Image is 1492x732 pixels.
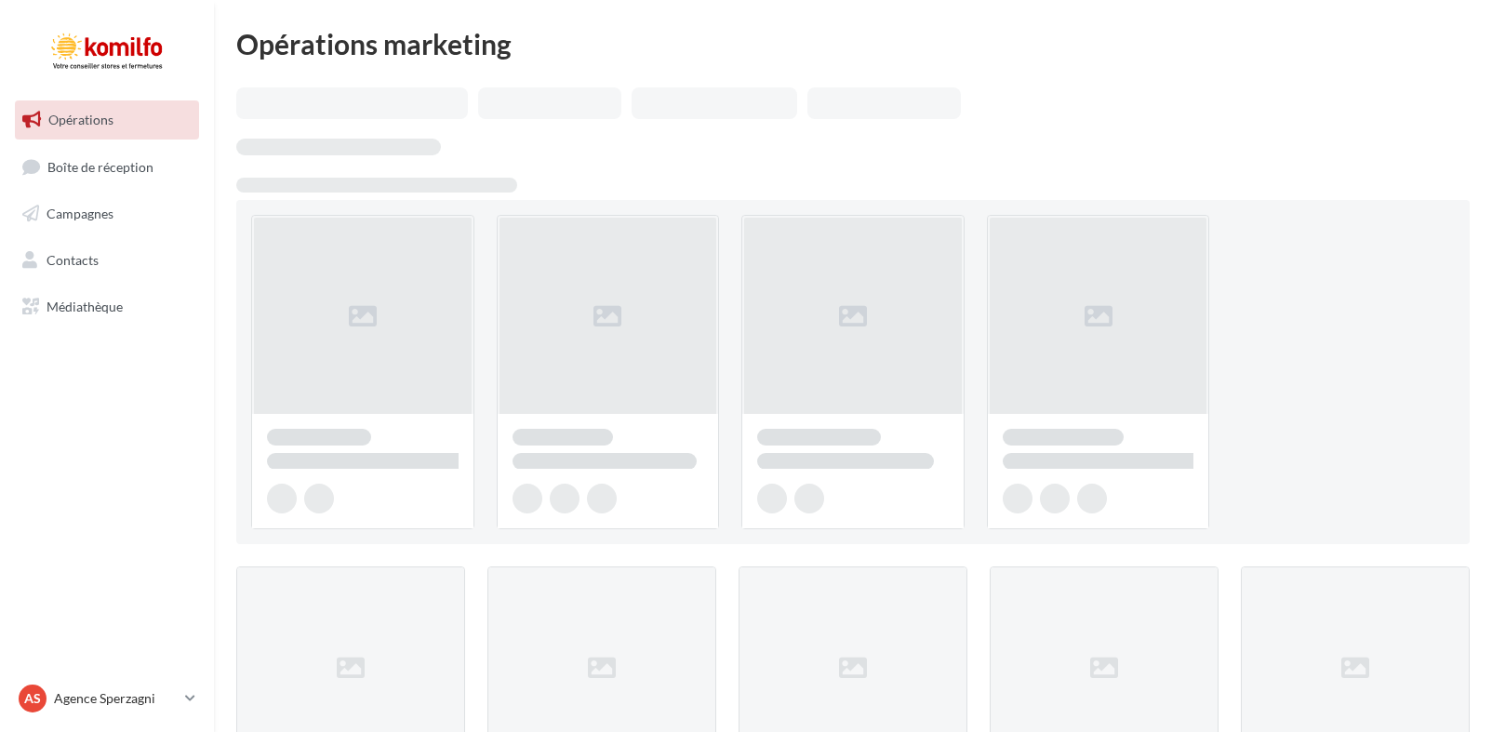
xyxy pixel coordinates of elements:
a: Opérations [11,100,203,140]
span: AS [24,689,41,708]
span: Médiathèque [47,298,123,313]
span: Contacts [47,252,99,268]
div: Opérations marketing [236,30,1470,58]
a: Campagnes [11,194,203,233]
p: Agence Sperzagni [54,689,178,708]
span: Opérations [48,112,113,127]
a: Contacts [11,241,203,280]
a: Médiathèque [11,287,203,326]
span: Campagnes [47,206,113,221]
span: Boîte de réception [47,158,153,174]
a: AS Agence Sperzagni [15,681,199,716]
a: Boîte de réception [11,147,203,187]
